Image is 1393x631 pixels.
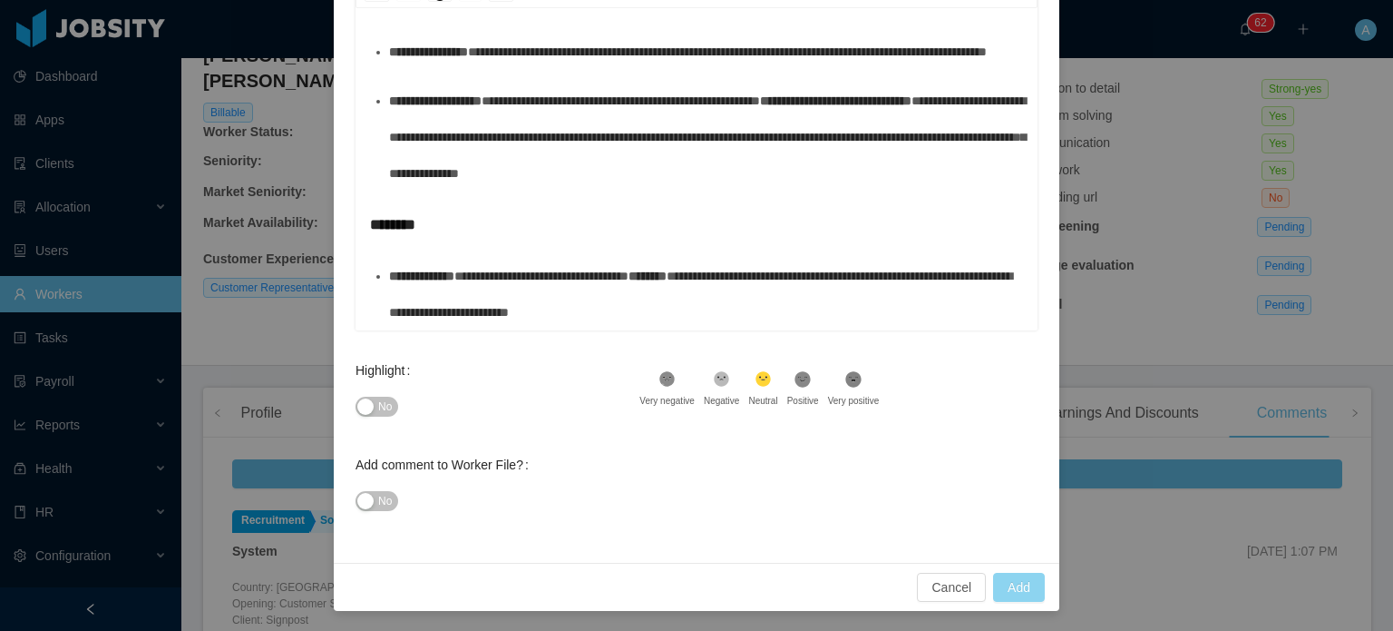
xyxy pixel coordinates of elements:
div: Negative [704,394,739,408]
span: No [378,492,392,510]
span: No [378,398,392,416]
div: Neutral [748,394,777,408]
button: Highlight [356,397,398,417]
label: Add comment to Worker File? [356,458,536,472]
button: Cancel [917,573,986,602]
label: Highlight [356,363,417,378]
div: Very negative [639,394,695,408]
div: Positive [787,394,819,408]
div: Very positive [828,394,880,408]
button: Add [993,573,1045,602]
button: Add comment to Worker File? [356,491,398,511]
